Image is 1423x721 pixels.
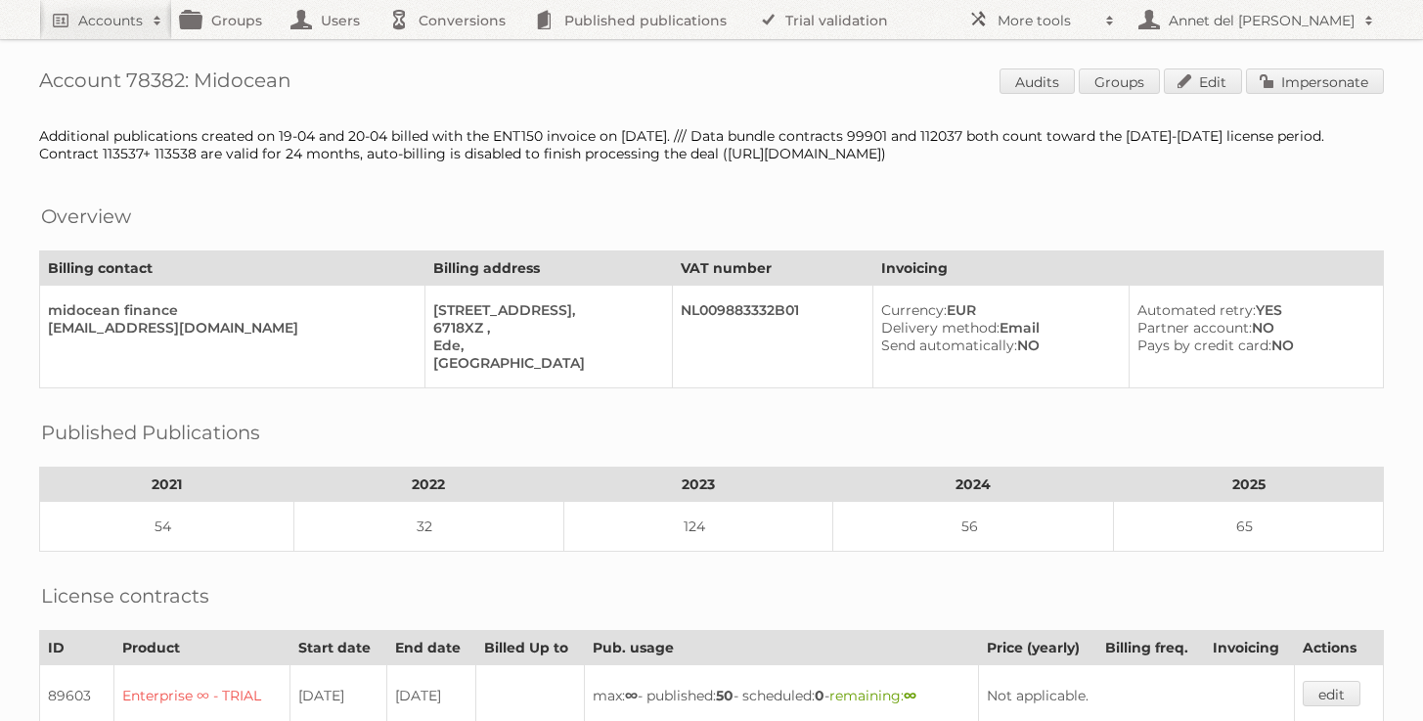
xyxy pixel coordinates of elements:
[40,468,294,502] th: 2021
[40,631,114,665] th: ID
[881,301,947,319] span: Currency:
[386,631,475,665] th: End date
[1295,631,1384,665] th: Actions
[78,11,143,30] h2: Accounts
[293,468,563,502] th: 2022
[716,687,734,704] strong: 50
[833,502,1114,552] td: 56
[475,631,584,665] th: Billed Up to
[290,631,386,665] th: Start date
[833,468,1114,502] th: 2024
[40,502,294,552] td: 54
[1096,631,1204,665] th: Billing freq.
[881,319,1113,337] div: Email
[673,286,873,388] td: NL009883332B01
[904,687,916,704] strong: ∞
[433,301,656,319] div: [STREET_ADDRESS],
[881,319,1000,337] span: Delivery method:
[425,251,673,286] th: Billing address
[113,631,290,665] th: Product
[978,631,1096,665] th: Price (yearly)
[815,687,824,704] strong: 0
[1164,68,1242,94] a: Edit
[1137,301,1256,319] span: Automated retry:
[881,301,1113,319] div: EUR
[881,337,1017,354] span: Send automatically:
[585,631,978,665] th: Pub. usage
[673,251,873,286] th: VAT number
[48,301,409,319] div: midocean finance
[40,251,425,286] th: Billing contact
[433,337,656,354] div: Ede,
[829,687,916,704] span: remaining:
[563,468,833,502] th: 2023
[563,502,833,552] td: 124
[1246,68,1384,94] a: Impersonate
[1137,301,1367,319] div: YES
[872,251,1383,286] th: Invoicing
[1137,319,1367,337] div: NO
[433,354,656,372] div: [GEOGRAPHIC_DATA]
[41,202,131,231] h2: Overview
[1137,337,1271,354] span: Pays by credit card:
[1137,337,1367,354] div: NO
[41,581,209,610] h2: License contracts
[1079,68,1160,94] a: Groups
[39,127,1384,162] div: Additional publications created on 19-04 and 20-04 billed with the ENT150 invoice on [DATE]. /// ...
[1205,631,1295,665] th: Invoicing
[1164,11,1355,30] h2: Annet del [PERSON_NAME]
[1114,468,1384,502] th: 2025
[41,418,260,447] h2: Published Publications
[48,319,409,337] div: [EMAIL_ADDRESS][DOMAIN_NAME]
[1114,502,1384,552] td: 65
[39,68,1384,98] h1: Account 78382: Midocean
[625,687,638,704] strong: ∞
[1137,319,1252,337] span: Partner account:
[1303,681,1360,706] a: edit
[433,319,656,337] div: 6718XZ ,
[1000,68,1075,94] a: Audits
[293,502,563,552] td: 32
[998,11,1095,30] h2: More tools
[881,337,1113,354] div: NO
